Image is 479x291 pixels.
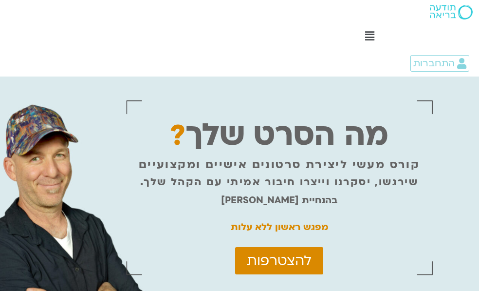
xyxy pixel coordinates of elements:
strong: מפגש ראשון ללא עלות [231,221,328,233]
img: תודעה בריאה [430,5,473,19]
strong: בהנחיית [PERSON_NAME] [221,194,337,207]
a: התחברות [410,55,469,72]
span: ? [170,116,185,155]
a: להצטרפות [235,247,323,274]
span: התחברות [413,58,455,69]
p: מה הסרט שלך [170,129,388,142]
span: להצטרפות [247,253,312,269]
p: שירגשו, יסקרנו וייצרו חיבור אמיתי עם הקהל שלך. [140,176,418,189]
p: קורס מעשי ליצירת סרטונים אישיים ומקצועיים [139,158,420,171]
